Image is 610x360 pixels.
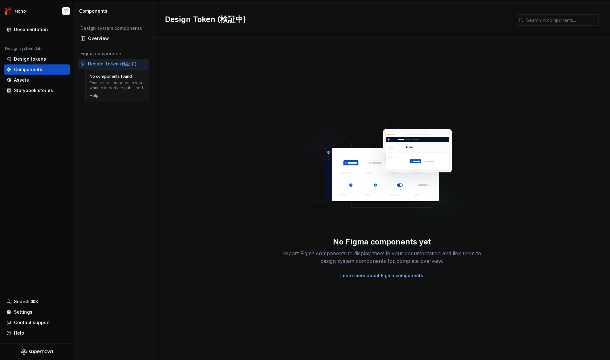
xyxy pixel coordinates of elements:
h2: Design Token (検証中) [165,14,508,24]
div: Design system data [5,46,43,51]
a: Assets [4,75,70,85]
a: Components [4,64,70,75]
button: Search ⌘K [4,297,70,307]
div: Components [14,66,42,73]
div: Import Figma components to display them in your documentation and link them to design system comp... [280,250,484,265]
div: Documentation [14,26,48,33]
div: Figma components [80,50,147,57]
button: Help [4,328,70,338]
div: No components found [90,74,132,79]
a: Storybook stories [4,85,70,96]
div: Design Token (検証中) [88,61,137,67]
div: Help [14,330,24,336]
button: re:nonakagam3 [1,4,72,18]
div: Design tokens [14,56,46,62]
div: Design system components [80,25,147,31]
div: Search ⌘K [14,298,38,305]
a: Overview [78,33,149,43]
a: Settings [4,307,70,317]
button: Contact support [4,317,70,328]
div: Contact support [14,319,50,326]
input: Search in components... [524,14,599,26]
a: Design Token (検証中) [78,59,149,69]
div: Ensure the components you want to import are published. [90,80,145,90]
div: re:no [15,8,26,14]
div: Overview [88,35,147,42]
img: 4ec385d3-6378-425b-8b33-6545918efdc5.png [4,7,12,15]
img: nakagam3 [62,7,70,15]
svg: Supernova Logo [21,349,53,355]
a: Help [90,93,98,98]
div: No Figma components yet [333,237,431,247]
a: Documentation [4,24,70,35]
div: Settings [14,309,32,315]
div: Assets [14,77,29,83]
div: Components [79,8,151,14]
div: Storybook stories [14,87,53,94]
a: Learn more about Figma components [340,272,423,279]
a: Design tokens [4,54,70,64]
